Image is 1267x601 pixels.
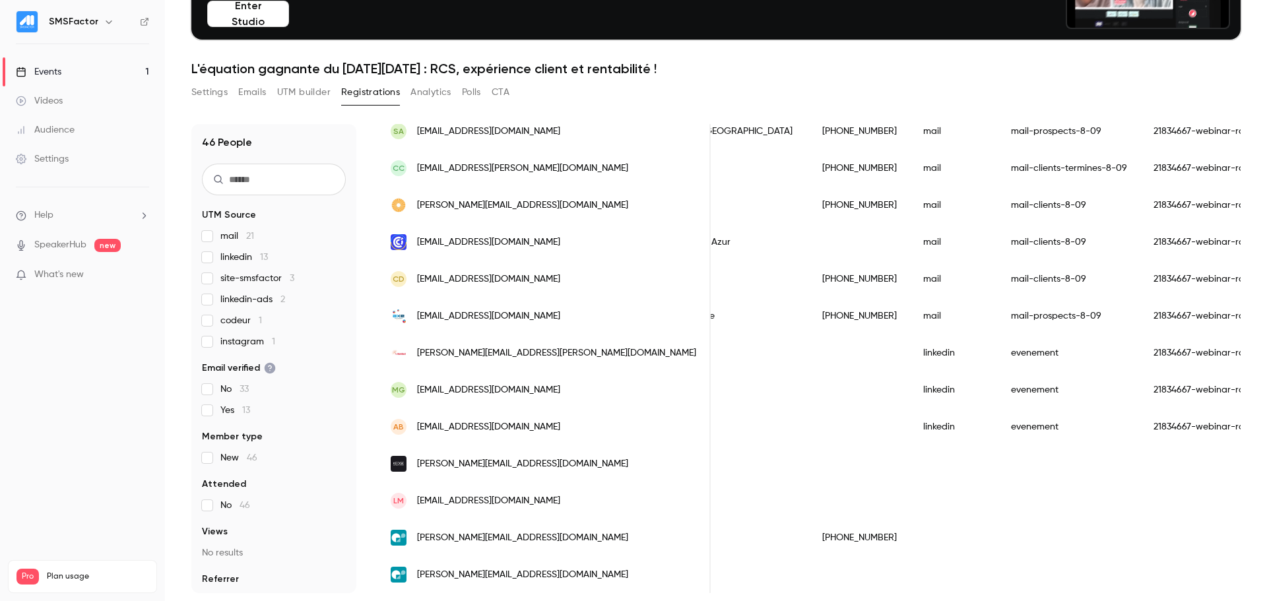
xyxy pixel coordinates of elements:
span: Plan usage [47,571,148,582]
span: [EMAIL_ADDRESS][DOMAIN_NAME] [417,125,560,139]
span: new [94,239,121,252]
span: CC [393,162,405,174]
img: SMSFactor [16,11,38,32]
button: Polls [462,82,481,103]
button: Emails [238,82,266,103]
button: UTM builder [277,82,331,103]
span: New [220,451,257,464]
span: MG [392,384,405,396]
img: adkontact.com [391,345,406,361]
span: AB [393,421,404,433]
span: 1 [259,316,262,325]
span: Views [202,525,228,538]
div: Audience [16,123,75,137]
iframe: Noticeable Trigger [133,269,149,281]
li: help-dropdown-opener [16,208,149,222]
button: CTA [492,82,509,103]
div: Beem [628,187,809,224]
span: [PERSON_NAME][EMAIL_ADDRESS][DOMAIN_NAME] [417,199,628,212]
span: 21 [246,232,254,241]
span: instagram [220,335,275,348]
span: No [220,499,250,512]
span: 1 [272,337,275,346]
button: Enter Studio [207,1,289,27]
span: 46 [240,501,250,510]
span: [PERSON_NAME][EMAIL_ADDRESS][PERSON_NAME][DOMAIN_NAME] [417,346,696,360]
span: mail [220,230,254,243]
div: [PHONE_NUMBER] [809,113,910,150]
div: Circus Casino [GEOGRAPHIC_DATA] [628,113,809,150]
div: mail [910,150,998,187]
div: CCI Nice Côte d'Azur [628,224,809,261]
div: evenement [998,371,1140,408]
div: mail-clients-8-09 [998,187,1140,224]
div: Axe Informatique [628,298,809,334]
img: commify.com [391,530,406,546]
span: Help [34,208,53,222]
span: 13 [260,253,268,262]
div: evenement [998,408,1140,445]
span: Pro [16,569,39,585]
span: UTM Source [202,208,256,222]
div: mail-prospects-8-09 [998,113,1140,150]
img: commify.com [391,567,406,583]
div: mail [910,261,998,298]
span: [EMAIL_ADDRESS][DOMAIN_NAME] [417,420,560,434]
span: Member type [202,430,263,443]
span: [PERSON_NAME][EMAIL_ADDRESS][DOMAIN_NAME] [417,568,628,582]
h1: L'équation gagnante du [DATE][DATE] : RCS, expérience client et rentabilité ! [191,61,1241,77]
span: [EMAIL_ADDRESS][DOMAIN_NAME] [417,236,560,249]
div: [PHONE_NUMBER] [809,519,910,556]
div: Videos [16,94,63,108]
img: axeinfo.fr [391,308,406,324]
div: mail-clients-8-09 [998,261,1140,298]
div: evenement [998,334,1140,371]
div: mail [910,187,998,224]
div: mail-prospects-8-09 [998,298,1140,334]
div: [PHONE_NUMBER] [809,298,910,334]
div: [PHONE_NUMBER] [809,187,910,224]
span: 3 [290,274,294,283]
div: mail [910,224,998,261]
span: Referrer [202,573,239,586]
span: CD [393,273,405,285]
span: SA [393,125,404,137]
button: Registrations [341,82,400,103]
span: [PERSON_NAME][EMAIL_ADDRESS][DOMAIN_NAME] [417,531,628,545]
span: site-smsfactor [220,272,294,285]
span: linkedin-ads [220,293,285,306]
span: codeur [220,314,262,327]
div: mail-clients-8-09 [998,224,1140,261]
p: No results [202,546,346,559]
span: 13 [242,406,250,415]
span: [PERSON_NAME][EMAIL_ADDRESS][DOMAIN_NAME] [417,457,628,471]
h6: SMSFactor [49,15,98,28]
div: linkedin [910,408,998,445]
span: Email verified [202,362,276,375]
div: SMSFactor [628,519,809,556]
img: beemenergy.com [391,197,406,213]
div: linkedin [910,371,998,408]
span: What's new [34,268,84,282]
button: Settings [191,82,228,103]
img: cote-azur.cci.fr [391,234,406,250]
a: SpeakerHub [34,238,86,252]
span: [EMAIL_ADDRESS][DOMAIN_NAME] [417,272,560,286]
button: Analytics [410,82,451,103]
span: Yes [220,404,250,417]
div: Delomas [628,261,809,298]
span: [EMAIL_ADDRESS][DOMAIN_NAME] [417,383,560,397]
span: No [220,383,249,396]
div: mail [910,298,998,334]
div: [PHONE_NUMBER] [809,150,910,187]
div: SAVAC [628,150,809,187]
span: 2 [280,295,285,304]
span: [EMAIL_ADDRESS][DOMAIN_NAME] [417,309,560,323]
img: kedgebs.com [391,456,406,472]
div: mail-clients-termines-8-09 [998,150,1140,187]
div: mail [910,113,998,150]
h1: 46 People [202,135,252,150]
span: [EMAIL_ADDRESS][PERSON_NAME][DOMAIN_NAME] [417,162,628,175]
div: Settings [16,152,69,166]
span: 46 [247,453,257,462]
